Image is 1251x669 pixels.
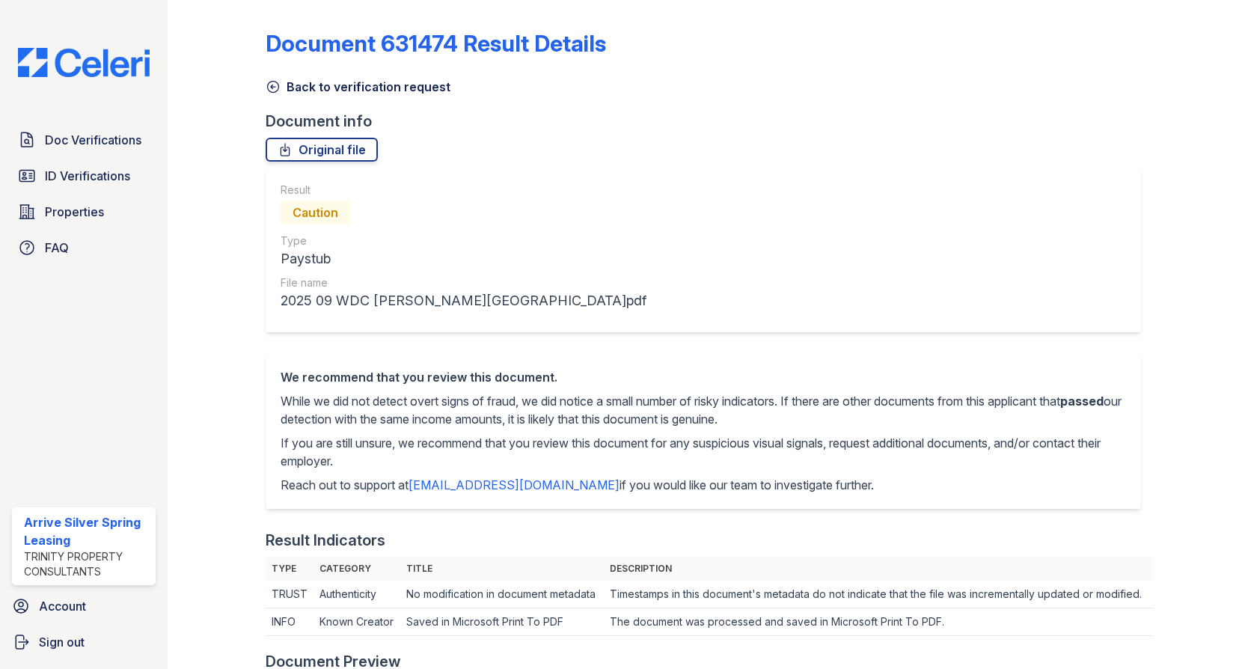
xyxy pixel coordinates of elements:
p: Reach out to support at if you would like our team to investigate further. [281,476,1126,494]
a: Document 631474 Result Details [266,30,606,57]
a: Doc Verifications [12,125,156,155]
span: Sign out [39,633,85,651]
div: We recommend that you review this document. [281,368,1126,386]
div: File name [281,275,646,290]
td: Known Creator [313,608,400,636]
span: Doc Verifications [45,131,141,149]
div: Type [281,233,646,248]
a: ID Verifications [12,161,156,191]
p: If you are still unsure, we recommend that you review this document for any suspicious visual sig... [281,434,1126,470]
span: Properties [45,203,104,221]
a: Properties [12,197,156,227]
div: 2025 09 WDC [PERSON_NAME][GEOGRAPHIC_DATA]pdf [281,290,646,311]
th: Type [266,557,314,581]
a: Original file [266,138,378,162]
span: ID Verifications [45,167,130,185]
td: Saved in Microsoft Print To PDF [400,608,604,636]
td: TRUST [266,581,314,608]
a: Sign out [6,627,162,657]
td: No modification in document metadata [400,581,604,608]
div: Paystub [281,248,646,269]
td: Timestamps in this document's metadata do not indicate that the file was incrementally updated or... [604,581,1153,608]
div: Trinity Property Consultants [24,549,150,579]
div: Caution [281,201,350,224]
span: passed [1060,394,1104,409]
div: Result [281,183,646,198]
a: Account [6,591,162,621]
span: Account [39,597,86,615]
div: Result Indicators [266,530,385,551]
th: Category [313,557,400,581]
span: FAQ [45,239,69,257]
a: FAQ [12,233,156,263]
th: Description [604,557,1153,581]
a: [EMAIL_ADDRESS][DOMAIN_NAME] [409,477,620,492]
img: CE_Logo_Blue-a8612792a0a2168367f1c8372b55b34899dd931a85d93a1a3d3e32e68fde9ad4.png [6,48,162,77]
div: Document info [266,111,1153,132]
p: While we did not detect overt signs of fraud, we did notice a small number of risky indicators. I... [281,392,1126,428]
th: Title [400,557,604,581]
a: Back to verification request [266,78,450,96]
td: The document was processed and saved in Microsoft Print To PDF. [604,608,1153,636]
div: Arrive Silver Spring Leasing [24,513,150,549]
td: Authenticity [313,581,400,608]
td: INFO [266,608,314,636]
